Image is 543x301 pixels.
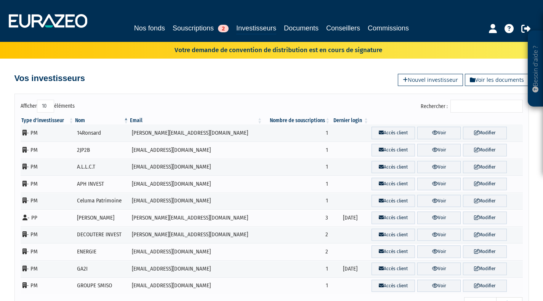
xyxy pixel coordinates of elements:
[21,277,75,295] td: - PM
[134,23,165,33] a: Nos fonds
[74,260,129,277] td: GA2I
[463,229,506,241] a: Modifier
[129,209,263,226] td: [PERSON_NAME][EMAIL_ADDRESS][DOMAIN_NAME]
[372,212,415,224] a: Accès client
[263,243,331,260] td: 2
[129,175,263,193] td: [EMAIL_ADDRESS][DOMAIN_NAME]
[37,100,54,113] select: Afficheréléments
[263,124,331,142] td: 1
[372,280,415,292] a: Accès client
[21,142,75,159] td: - PM
[465,74,529,86] a: Voir les documents
[129,142,263,159] td: [EMAIL_ADDRESS][DOMAIN_NAME]
[21,226,75,244] td: - PM
[263,117,331,124] th: Nombre de souscriptions : activer pour trier la colonne par ordre croissant
[326,23,360,33] a: Conseillers
[129,117,263,124] th: Email : activer pour trier la colonne par ordre croissant
[372,144,415,156] a: Accès client
[129,226,263,244] td: [PERSON_NAME][EMAIL_ADDRESS][DOMAIN_NAME]
[173,23,229,33] a: Souscriptions2
[417,144,461,156] a: Voir
[263,209,331,226] td: 3
[417,195,461,207] a: Voir
[21,124,75,142] td: - PM
[129,193,263,210] td: [EMAIL_ADDRESS][DOMAIN_NAME]
[263,159,331,176] td: 1
[152,44,382,55] p: Votre demande de convention de distribution est en cours de signature
[14,74,85,83] h4: Vos investisseurs
[284,23,319,33] a: Documents
[417,127,461,139] a: Voir
[21,117,75,124] th: Type d'investisseur : activer pour trier la colonne par ordre croissant
[531,35,540,103] p: Besoin d'aide ?
[74,175,129,193] td: APH INVEST
[9,14,87,28] img: 1732889491-logotype_eurazeo_blanc_rvb.png
[372,195,415,207] a: Accès client
[417,229,461,241] a: Voir
[372,229,415,241] a: Accès client
[21,193,75,210] td: - PM
[129,159,263,176] td: [EMAIL_ADDRESS][DOMAIN_NAME]
[263,175,331,193] td: 1
[74,209,129,226] td: [PERSON_NAME]
[463,280,506,292] a: Modifier
[331,260,369,277] td: [DATE]
[463,212,506,224] a: Modifier
[372,245,415,258] a: Accès client
[463,144,506,156] a: Modifier
[74,193,129,210] td: Celuma Patrimoine
[463,195,506,207] a: Modifier
[74,117,129,124] th: Nom : activer pour trier la colonne par ordre d&eacute;croissant
[368,23,409,33] a: Commissions
[421,100,523,113] label: Rechercher :
[263,260,331,277] td: 1
[263,142,331,159] td: 1
[74,243,129,260] td: ENERGIE
[372,263,415,275] a: Accès client
[21,100,75,113] label: Afficher éléments
[331,209,369,226] td: [DATE]
[129,243,263,260] td: [EMAIL_ADDRESS][DOMAIN_NAME]
[129,124,263,142] td: [PERSON_NAME][EMAIL_ADDRESS][DOMAIN_NAME]
[417,245,461,258] a: Voir
[263,226,331,244] td: 2
[463,245,506,258] a: Modifier
[463,127,506,139] a: Modifier
[417,161,461,174] a: Voir
[417,212,461,224] a: Voir
[21,209,75,226] td: - PP
[372,178,415,190] a: Accès client
[372,127,415,139] a: Accès client
[450,100,523,113] input: Rechercher :
[21,260,75,277] td: - PM
[263,193,331,210] td: 1
[463,178,506,190] a: Modifier
[129,260,263,277] td: [EMAIL_ADDRESS][DOMAIN_NAME]
[74,124,129,142] td: 14Ronsard
[369,117,522,124] th: &nbsp;
[398,74,463,86] a: Nouvel investisseur
[21,243,75,260] td: - PM
[372,161,415,174] a: Accès client
[129,277,263,295] td: [EMAIL_ADDRESS][DOMAIN_NAME]
[463,263,506,275] a: Modifier
[417,280,461,292] a: Voir
[74,226,129,244] td: DECOUTERE INVEST
[74,159,129,176] td: A.L.L.C.T
[463,161,506,174] a: Modifier
[236,23,276,35] a: Investisseurs
[417,178,461,190] a: Voir
[74,277,129,295] td: GROUPE SMISO
[21,175,75,193] td: - PM
[331,117,369,124] th: Dernier login : activer pour trier la colonne par ordre croissant
[74,142,129,159] td: 2JP2B
[218,25,229,32] span: 2
[21,159,75,176] td: - PM
[417,263,461,275] a: Voir
[263,277,331,295] td: 1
